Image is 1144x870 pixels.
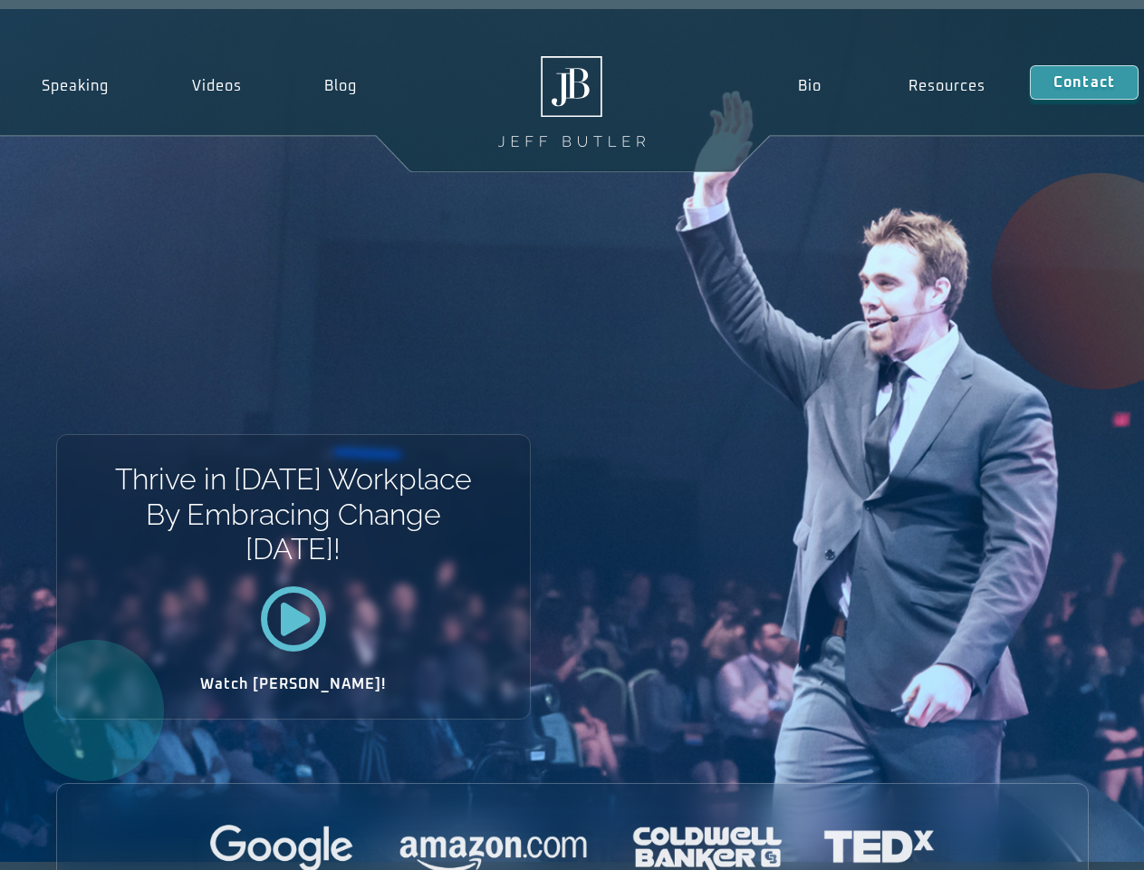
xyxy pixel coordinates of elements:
[120,677,466,691] h2: Watch [PERSON_NAME]!
[754,65,865,107] a: Bio
[1053,75,1115,90] span: Contact
[754,65,1029,107] nav: Menu
[1030,65,1139,100] a: Contact
[150,65,284,107] a: Videos
[113,462,473,566] h1: Thrive in [DATE] Workplace By Embracing Change [DATE]!
[283,65,399,107] a: Blog
[865,65,1030,107] a: Resources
